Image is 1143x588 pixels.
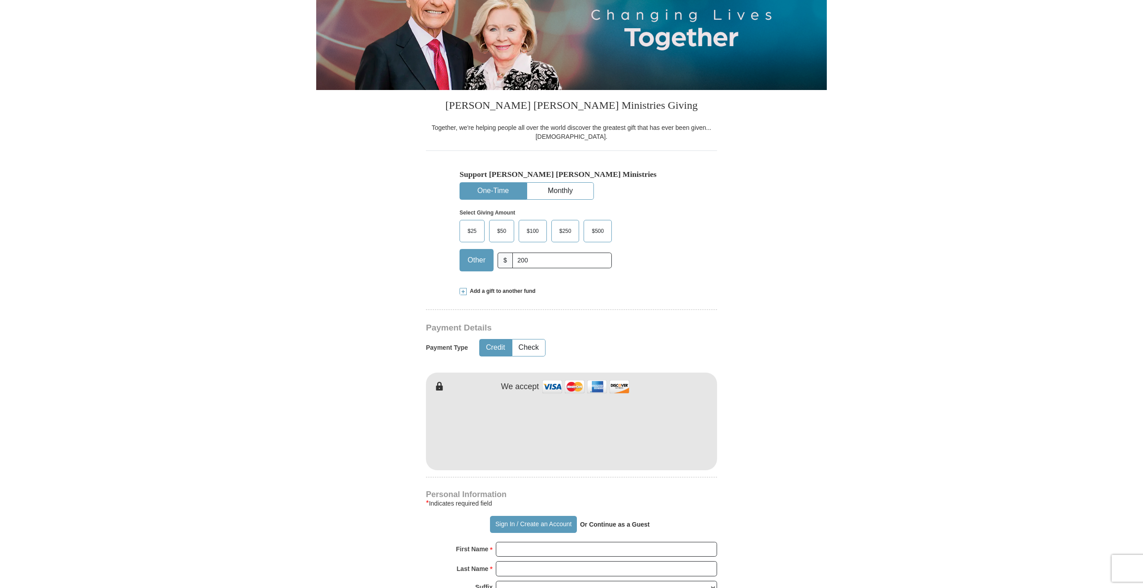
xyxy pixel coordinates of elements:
img: credit cards accepted [541,377,631,396]
span: $50 [493,224,511,238]
span: $500 [587,224,608,238]
strong: Last Name [457,562,489,575]
strong: Select Giving Amount [460,210,515,216]
button: Sign In / Create an Account [490,516,576,533]
h5: Support [PERSON_NAME] [PERSON_NAME] Ministries [460,170,683,179]
h4: We accept [501,382,539,392]
input: Other Amount [512,253,612,268]
span: $100 [522,224,543,238]
h5: Payment Type [426,344,468,352]
div: Together, we're helping people all over the world discover the greatest gift that has ever been g... [426,123,717,141]
div: Indicates required field [426,498,717,509]
button: Monthly [527,183,593,199]
button: Check [512,339,545,356]
h3: [PERSON_NAME] [PERSON_NAME] Ministries Giving [426,90,717,123]
span: $250 [555,224,576,238]
h3: Payment Details [426,323,654,333]
h4: Personal Information [426,491,717,498]
button: One-Time [460,183,526,199]
span: Other [463,253,490,267]
span: Add a gift to another fund [467,288,536,295]
button: Credit [480,339,511,356]
strong: Or Continue as a Guest [580,521,650,528]
span: $25 [463,224,481,238]
strong: First Name [456,543,488,555]
span: $ [498,253,513,268]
